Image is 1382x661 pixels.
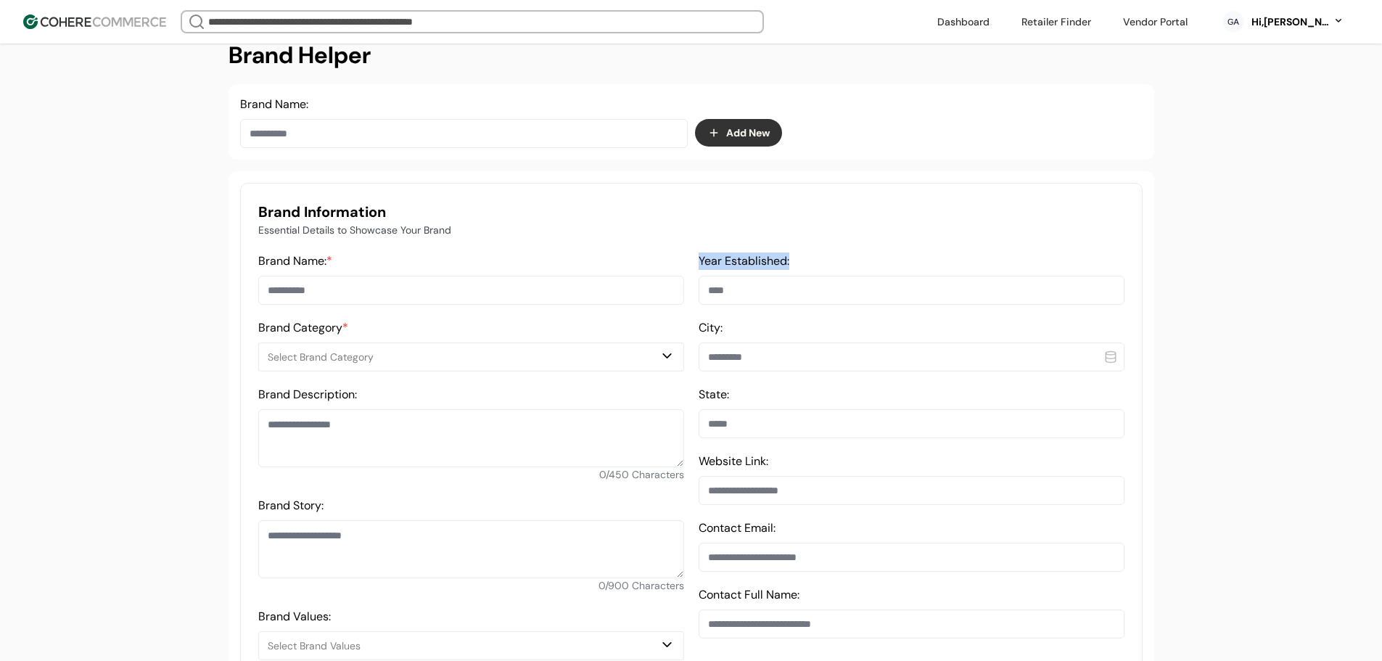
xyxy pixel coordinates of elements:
label: Brand Name: [240,97,308,112]
label: Brand Values: [258,609,331,624]
label: City: [699,320,723,335]
button: Add New [695,119,782,147]
h2: Brand Helper [229,38,1154,73]
label: Brand Story: [258,498,324,513]
div: Hi, [PERSON_NAME] [1250,15,1330,30]
span: 0 / 450 Characters [599,468,684,481]
h3: Brand Information [258,201,1124,223]
label: Website Link: [699,453,768,469]
button: Hi,[PERSON_NAME] [1250,15,1344,30]
img: Cohere Logo [23,15,166,29]
label: State: [699,387,729,402]
label: Brand Category [258,320,348,335]
label: Brand Description: [258,387,357,402]
label: Year Established: [699,253,789,268]
label: Brand Name: [258,253,332,268]
label: Contact Full Name: [699,587,799,602]
label: Contact Email: [699,520,776,535]
span: 0 / 900 Characters [599,579,684,592]
p: Essential Details to Showcase Your Brand [258,223,1124,238]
